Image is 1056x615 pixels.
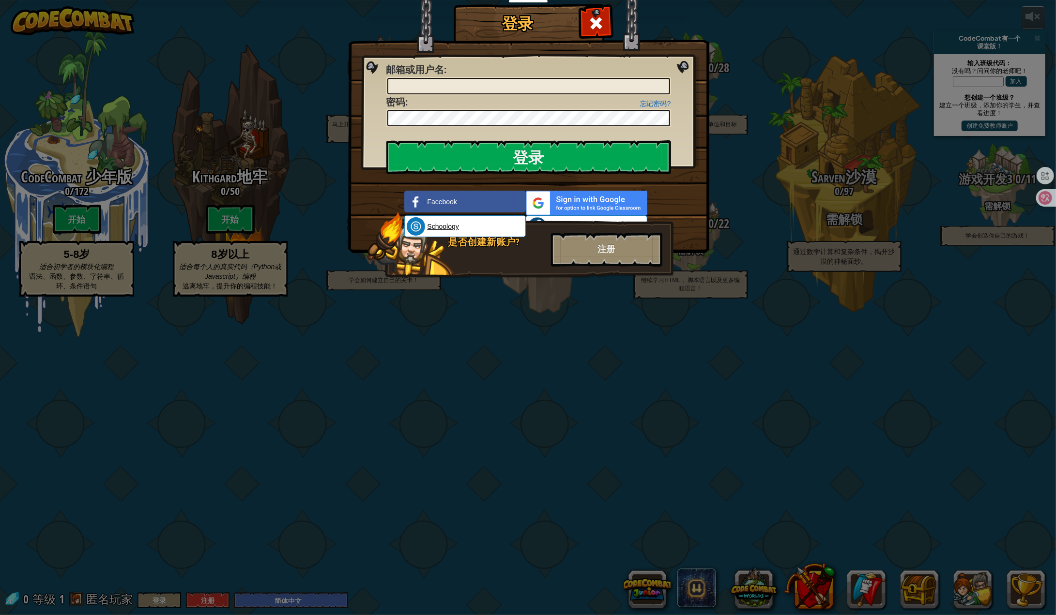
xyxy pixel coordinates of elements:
img: facebook_small.png [407,193,425,211]
img: schoology.png [407,217,425,236]
input: 登录 [386,140,671,174]
span: 邮箱或用户名 [386,63,444,76]
span: Facebook [428,197,457,207]
div: 注册 [551,233,662,267]
h1: 登录 [456,15,580,32]
img: gplus_sso_button2.svg [526,191,647,215]
label: : [386,95,408,109]
label: : [386,63,447,77]
a: 忘记密码? [640,100,671,107]
span: Schoology [428,222,459,231]
span: 密码 [386,95,406,108]
div: 是否创建新账户? [448,235,545,249]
